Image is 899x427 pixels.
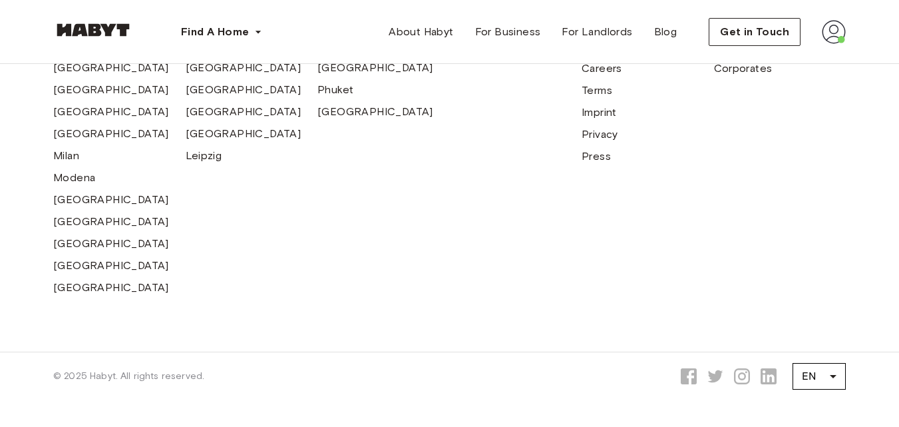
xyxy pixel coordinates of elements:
[186,82,301,98] a: [GEOGRAPHIC_DATA]
[53,23,133,37] img: Habyt
[53,370,204,383] span: © 2025 Habyt. All rights reserved.
[53,148,79,164] a: Milan
[53,82,169,98] a: [GEOGRAPHIC_DATA]
[464,19,552,45] a: For Business
[53,280,169,296] a: [GEOGRAPHIC_DATA]
[53,170,95,186] a: Modena
[475,24,541,40] span: For Business
[582,127,618,143] a: Privacy
[53,60,169,76] a: [GEOGRAPHIC_DATA]
[562,24,632,40] span: For Landlords
[53,192,169,208] a: [GEOGRAPHIC_DATA]
[53,258,169,274] a: [GEOGRAPHIC_DATA]
[822,20,846,44] img: avatar
[582,105,617,121] a: Imprint
[582,61,622,77] a: Careers
[389,24,453,40] span: About Habyt
[582,83,612,99] a: Terms
[378,19,464,45] a: About Habyt
[53,214,169,230] a: [GEOGRAPHIC_DATA]
[709,18,801,46] button: Get in Touch
[317,60,433,76] a: [GEOGRAPHIC_DATA]
[170,19,273,45] button: Find A Home
[53,126,169,142] a: [GEOGRAPHIC_DATA]
[654,24,677,40] span: Blog
[317,104,433,120] a: [GEOGRAPHIC_DATA]
[317,82,353,98] a: Phuket
[582,149,611,165] a: Press
[181,24,249,40] span: Find A Home
[53,236,169,252] a: [GEOGRAPHIC_DATA]
[793,358,846,395] div: EN
[186,104,301,120] a: [GEOGRAPHIC_DATA]
[643,19,688,45] a: Blog
[186,126,301,142] a: [GEOGRAPHIC_DATA]
[186,60,301,76] a: [GEOGRAPHIC_DATA]
[720,24,789,40] span: Get in Touch
[53,104,169,120] a: [GEOGRAPHIC_DATA]
[551,19,643,45] a: For Landlords
[714,61,773,77] a: Corporates
[186,148,222,164] a: Leipzig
